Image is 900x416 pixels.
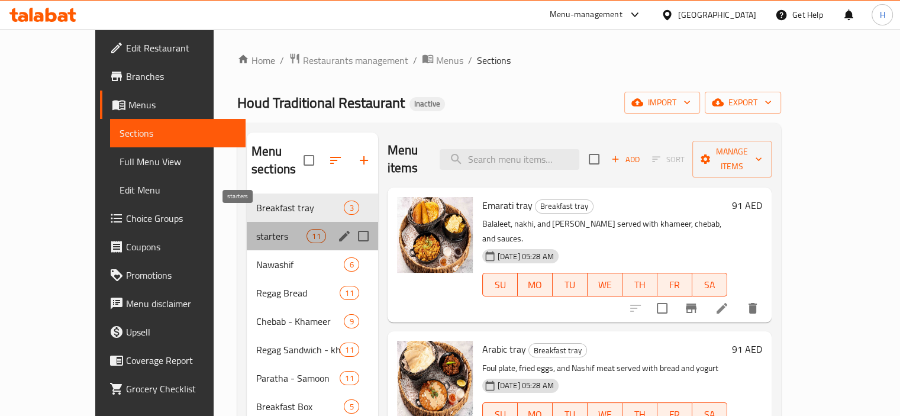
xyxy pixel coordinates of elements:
span: 11 [340,288,358,299]
span: [DATE] 05:28 AM [493,380,559,391]
span: Choice Groups [126,211,236,225]
button: SU [482,273,518,296]
span: Coupons [126,240,236,254]
a: Promotions [100,261,246,289]
span: Select all sections [296,148,321,173]
span: Houd Traditional Restaurant [237,89,405,116]
span: MO [522,276,548,294]
a: Full Menu View [110,147,246,176]
span: Select section first [644,150,692,169]
span: Full Menu View [120,154,236,169]
div: items [344,201,359,215]
button: TH [622,273,657,296]
span: Add item [607,150,644,169]
p: Balaleet, nakhi, and [PERSON_NAME] served with khameer, chebab, and sauces. [482,217,727,246]
li: / [280,53,284,67]
span: Regag Sandwich - khameer wrap [256,343,340,357]
span: 5 [344,401,358,412]
button: export [705,92,781,114]
span: H [879,8,885,21]
span: Nawashif [256,257,344,272]
span: Edit Restaurant [126,41,236,55]
span: Breakfast tray [529,344,586,357]
div: items [340,343,359,357]
span: TH [627,276,653,294]
div: Paratha - Samoon11 [247,364,378,392]
span: Manage items [702,144,762,174]
span: TU [557,276,583,294]
span: 11 [340,344,358,356]
button: delete [738,294,767,323]
span: 9 [344,316,358,327]
h2: Menu sections [251,143,304,178]
span: FR [662,276,688,294]
a: Menus [422,53,463,68]
span: Promotions [126,268,236,282]
button: SA [692,273,727,296]
h2: Menu items [388,141,425,177]
div: items [344,314,359,328]
div: [GEOGRAPHIC_DATA] [678,8,756,21]
a: Branches [100,62,246,91]
span: 3 [344,202,358,214]
span: Breakfast Box [256,399,344,414]
a: Home [237,53,275,67]
span: Sections [477,53,511,67]
span: Restaurants management [303,53,408,67]
span: Menu disclaimer [126,296,236,311]
div: items [344,257,359,272]
button: Branch-specific-item [677,294,705,323]
span: Inactive [409,99,445,109]
span: Emarati tray [482,196,533,214]
span: Branches [126,69,236,83]
a: Coupons [100,233,246,261]
div: Inactive [409,97,445,111]
a: Menus [100,91,246,119]
span: Grocery Checklist [126,382,236,396]
span: Paratha - Samoon [256,371,340,385]
a: Sections [110,119,246,147]
span: Breakfast tray [536,199,593,213]
span: Breakfast tray [256,201,344,215]
button: Add [607,150,644,169]
input: search [440,149,579,170]
nav: breadcrumb [237,53,781,68]
a: Menu disclaimer [100,289,246,318]
button: MO [518,273,553,296]
li: / [413,53,417,67]
a: Choice Groups [100,204,246,233]
span: WE [592,276,618,294]
span: SA [697,276,722,294]
div: Regag Sandwich - khameer wrap11 [247,336,378,364]
a: Edit Restaurant [100,34,246,62]
div: Breakfast tray3 [247,194,378,222]
button: TU [553,273,588,296]
div: items [340,286,359,300]
span: [DATE] 05:28 AM [493,251,559,262]
span: SU [488,276,513,294]
li: / [468,53,472,67]
span: import [634,95,691,110]
span: Chebab - Khameer [256,314,344,328]
span: starters [256,229,307,243]
a: Upsell [100,318,246,346]
span: Regag Bread [256,286,340,300]
div: Nawashif6 [247,250,378,279]
span: 11 [340,373,358,384]
button: FR [657,273,692,296]
span: 6 [344,259,358,270]
span: Menus [436,53,463,67]
span: Add [609,153,641,166]
span: export [714,95,772,110]
div: items [340,371,359,385]
div: Regag Bread11 [247,279,378,307]
div: starters11edit [247,222,378,250]
span: Upsell [126,325,236,339]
